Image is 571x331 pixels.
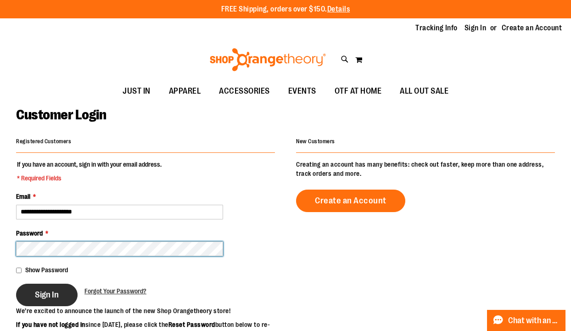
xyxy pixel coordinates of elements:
[415,23,458,33] a: Tracking Info
[16,306,285,315] p: We’re excited to announce the launch of the new Shop Orangetheory store!
[315,196,386,206] span: Create an Account
[487,310,566,331] button: Chat with an Expert
[17,174,162,183] span: * Required Fields
[296,190,405,212] a: Create an Account
[502,23,562,33] a: Create an Account
[296,160,555,178] p: Creating an account has many benefits: check out faster, keep more than one address, track orders...
[219,81,270,101] span: ACCESSORIES
[16,107,106,123] span: Customer Login
[508,316,560,325] span: Chat with an Expert
[16,160,162,183] legend: If you have an account, sign in with your email address.
[84,286,146,296] a: Forgot Your Password?
[16,138,71,145] strong: Registered Customers
[208,48,327,71] img: Shop Orangetheory
[123,81,151,101] span: JUST IN
[168,321,215,328] strong: Reset Password
[221,4,350,15] p: FREE Shipping, orders over $150.
[84,287,146,295] span: Forgot Your Password?
[16,284,78,306] button: Sign In
[16,321,85,328] strong: If you have not logged in
[169,81,201,101] span: APPAREL
[288,81,316,101] span: EVENTS
[16,230,43,237] span: Password
[327,5,350,13] a: Details
[465,23,487,33] a: Sign In
[35,290,59,300] span: Sign In
[335,81,382,101] span: OTF AT HOME
[16,193,30,200] span: Email
[400,81,448,101] span: ALL OUT SALE
[25,266,68,274] span: Show Password
[296,138,335,145] strong: New Customers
